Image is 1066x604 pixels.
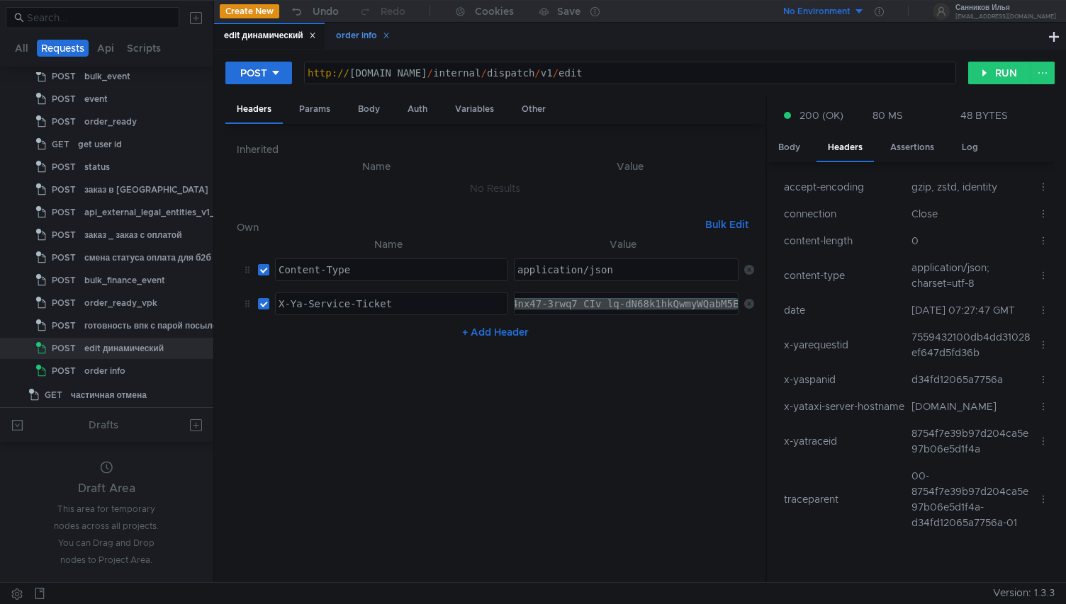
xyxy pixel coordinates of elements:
[475,3,514,20] div: Cookies
[778,254,906,297] td: content-type
[778,462,906,536] td: traceparent
[336,28,390,43] div: order info
[84,270,165,291] div: bulk_finance_event
[505,158,754,175] th: Value
[84,89,108,110] div: event
[817,135,874,162] div: Headers
[349,1,415,22] button: Redo
[52,202,76,223] span: POST
[444,96,505,122] div: Variables
[906,324,1033,366] td: 7559432100db4dd31028ef647d5fd36b
[52,360,76,382] span: POST
[778,366,906,393] td: x-yaspanid
[11,40,33,57] button: All
[906,366,1033,393] td: d34fd12065a7756a
[906,297,1033,324] td: [DATE] 07:27:47 GMT
[700,216,754,233] button: Bulk Edit
[955,14,1056,19] div: [EMAIL_ADDRESS][DOMAIN_NAME]
[52,292,76,314] span: POST
[799,108,843,123] span: 200 (OK)
[778,420,906,462] td: x-yatraceid
[52,134,69,155] span: GET
[84,315,222,336] div: готовность впк с парой посылок
[52,247,76,268] span: POST
[248,158,506,175] th: Name
[767,135,812,161] div: Body
[84,179,208,200] div: заказ в [GEOGRAPHIC_DATA]
[52,224,76,246] span: POST
[906,254,1033,297] td: application/json; charset=utf-8
[906,200,1033,227] td: Close
[269,236,508,253] th: Name
[123,40,165,57] button: Scripts
[84,111,137,132] div: order_ready
[52,89,76,110] span: POST
[27,10,171,25] input: Search...
[778,297,906,324] td: date
[906,420,1033,462] td: 8754f7e39b97d204ca5e97b06e5d1f4a
[224,28,316,43] div: edit динамический
[456,324,534,341] button: + Add Header
[71,384,147,406] div: частичная отмена
[37,40,89,57] button: Requests
[225,62,292,84] button: POST
[89,416,118,433] div: Drafts
[778,227,906,254] td: content-length
[906,227,1033,254] td: 0
[84,156,110,178] div: status
[240,65,267,81] div: POST
[906,173,1033,200] td: gzip, zstd, identity
[84,247,252,268] div: смена статуса оплата для б2б диспатча
[955,4,1056,11] div: Санников Илья
[993,583,1055,603] span: Version: 1.3.3
[225,96,283,124] div: Headers
[510,96,557,122] div: Other
[52,156,76,178] span: POST
[237,219,700,236] h6: Own
[906,393,1033,420] td: [DOMAIN_NAME]
[84,66,130,87] div: bulk_event
[778,173,906,200] td: accept-encoding
[313,3,339,20] div: Undo
[950,135,989,161] div: Log
[396,96,439,122] div: Auth
[968,62,1031,84] button: RUN
[78,134,122,155] div: get user id
[508,236,739,253] th: Value
[52,111,76,132] span: POST
[93,40,118,57] button: Api
[84,202,227,223] div: api_external_legal_entities_v1_list
[778,393,906,420] td: x-yataxi-server-hostname
[783,5,851,18] div: No Environment
[960,109,1008,122] div: 48 BYTES
[52,270,76,291] span: POST
[873,109,903,122] div: 80 MS
[220,4,279,18] button: Create New
[52,315,76,336] span: POST
[381,3,405,20] div: Redo
[778,200,906,227] td: connection
[84,224,182,246] div: заказ _ заказ с оплатой
[84,292,157,314] div: order_ready_vpk
[470,182,520,195] nz-embed-empty: No Results
[52,66,76,87] span: POST
[288,96,342,122] div: Params
[84,338,164,359] div: edit динамический
[906,462,1033,536] td: 00-8754f7e39b97d204ca5e97b06e5d1f4a-d34fd12065a7756a-01
[45,384,62,406] span: GET
[879,135,946,161] div: Assertions
[237,141,754,158] h6: Inherited
[557,6,580,16] div: Save
[347,96,391,122] div: Body
[52,338,76,359] span: POST
[84,360,125,382] div: order info
[279,1,349,22] button: Undo
[52,179,76,200] span: POST
[778,324,906,366] td: x-yarequestid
